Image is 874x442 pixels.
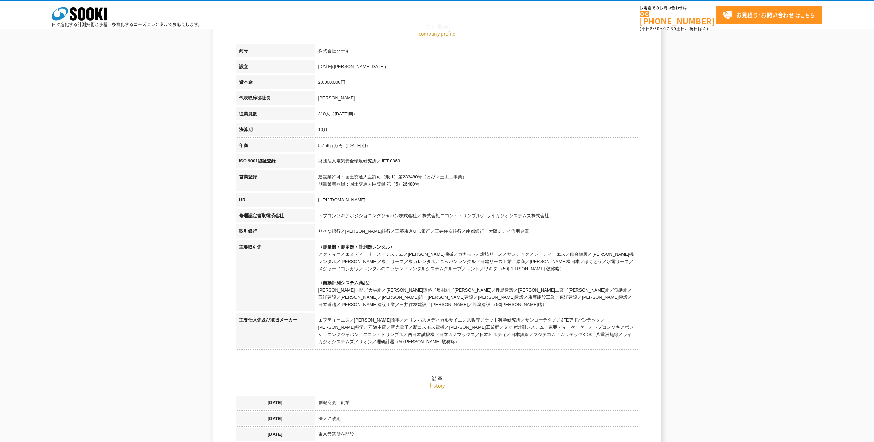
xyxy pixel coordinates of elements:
th: 主要取引先 [236,240,315,313]
td: 法人に改組 [315,412,639,428]
th: ISO 9001認証登録 [236,154,315,170]
th: [DATE] [236,396,315,412]
p: history [236,382,639,389]
td: 10月 [315,123,639,139]
td: 5,756百万円（[DATE]期） [315,139,639,155]
th: 修理認定書取得済会社 [236,209,315,225]
strong: お見積り･お問い合わせ [736,11,794,19]
td: 財団法人電気安全環境研究所／JET-0869 [315,154,639,170]
td: トプコンソキアポジショニングジャパン株式会社／ 株式会社ニコン・トリンブル／ ライカジオシステムズ株式会社 [315,209,639,225]
td: 310人（[DATE]期） [315,107,639,123]
p: 日々進化する計測技術と多種・多様化するニーズにレンタルでお応えします。 [52,22,203,27]
td: [DATE]([PERSON_NAME][DATE]) [315,60,639,76]
th: 従業員数 [236,107,315,123]
th: URL [236,193,315,209]
a: [PHONE_NUMBER] [640,11,716,25]
th: [DATE] [236,412,315,428]
th: 取引銀行 [236,224,315,240]
span: 〈測量機・測定器・計測器レンタル〉 [318,244,394,250]
td: エフティーエス／[PERSON_NAME]商事／オリンパスメディカルサイエンス販売／ケツト科学研究所／サンコーテクノ／JFEアドバンテック／[PERSON_NAME]科学／守随本店／新光電子／新... [315,313,639,350]
td: りそな銀行／[PERSON_NAME]銀行／三菱東京UFJ銀行／三井住友銀行／南都銀行／大阪シティ信用金庫 [315,224,639,240]
th: 代表取締役社長 [236,91,315,107]
a: お見積り･お問い合わせはこちら [716,6,822,24]
span: 8:50 [650,25,660,32]
h2: 沿革 [236,306,639,382]
th: 年商 [236,139,315,155]
th: 営業登録 [236,170,315,193]
td: 建設業許可：国土交通大臣許可（般-1）第233480号（とび／土工工事業） 測量業者登録：国土交通大臣登録 第（5）26480号 [315,170,639,193]
span: お電話でのお問い合わせは [640,6,716,10]
a: [URL][DOMAIN_NAME] [318,197,366,202]
span: (平日 ～ 土日、祝日除く) [640,25,708,32]
th: 決算期 [236,123,315,139]
th: 資本金 [236,75,315,91]
td: 株式会社ソーキ [315,44,639,60]
span: 17:30 [664,25,676,32]
td: [PERSON_NAME] [315,91,639,107]
span: はこちら [722,10,815,20]
th: 設立 [236,60,315,76]
td: 創紀商会 創業 [315,396,639,412]
td: アクティオ／エヌディーリース・システム／[PERSON_NAME]機械／カナモト／讃岐リース／サンテック／シーティーエス／仙台銘板／[PERSON_NAME]機レンタル／[PERSON_NAME... [315,240,639,313]
td: 20,000,000円 [315,75,639,91]
th: 商号 [236,44,315,60]
p: company profile [236,30,639,37]
span: 〈自動計測システム商品〉 [318,280,372,285]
